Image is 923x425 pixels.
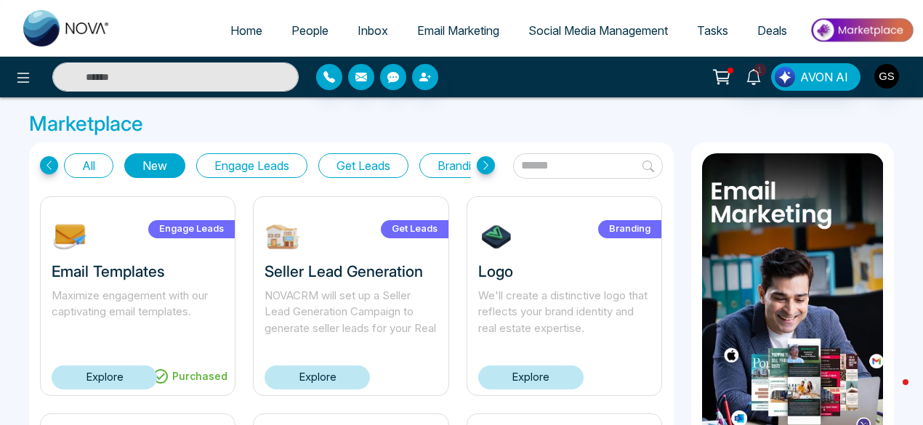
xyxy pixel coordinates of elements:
[809,14,914,46] img: Market-place.gif
[757,23,787,38] span: Deals
[318,153,408,178] button: Get Leads
[52,288,224,337] p: Maximize engagement with our captivating email templates.
[358,23,388,38] span: Inbox
[265,219,301,255] img: W9EOY1739212645.jpg
[528,23,668,38] span: Social Media Management
[736,63,771,89] a: 1
[417,23,499,38] span: Email Marketing
[381,220,448,238] label: Get Leads
[697,23,728,38] span: Tasks
[148,220,235,238] label: Engage Leads
[478,365,584,389] a: Explore
[514,17,682,44] a: Social Media Management
[343,17,403,44] a: Inbox
[874,64,899,89] img: User Avatar
[743,17,802,44] a: Deals
[277,17,343,44] a: People
[478,219,515,255] img: 7tHiu1732304639.jpg
[145,365,235,388] div: Purchased
[52,219,88,255] img: NOmgJ1742393483.jpg
[291,23,329,38] span: People
[419,153,502,178] button: Branding
[403,17,514,44] a: Email Marketing
[800,68,848,86] span: AVON AI
[265,288,437,337] p: NOVACRM will set up a Seller Lead Generation Campaign to generate seller leads for your Real Estate
[216,17,277,44] a: Home
[196,153,307,178] button: Engage Leads
[775,67,795,87] img: Lead Flow
[23,10,110,46] img: Nova CRM Logo
[771,63,860,91] button: AVON AI
[52,262,224,280] h3: Email Templates
[265,365,370,389] a: Explore
[52,365,157,389] a: Explore
[230,23,262,38] span: Home
[29,112,894,137] h3: Marketplace
[754,63,767,76] span: 1
[64,153,113,178] button: All
[598,220,661,238] label: Branding
[265,262,437,280] h3: Seller Lead Generation
[478,288,650,337] p: We'll create a distinctive logo that reflects your brand identity and real estate expertise.
[124,153,185,178] button: New
[874,376,908,410] iframe: Intercom live chat
[478,262,650,280] h3: Logo
[682,17,743,44] a: Tasks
